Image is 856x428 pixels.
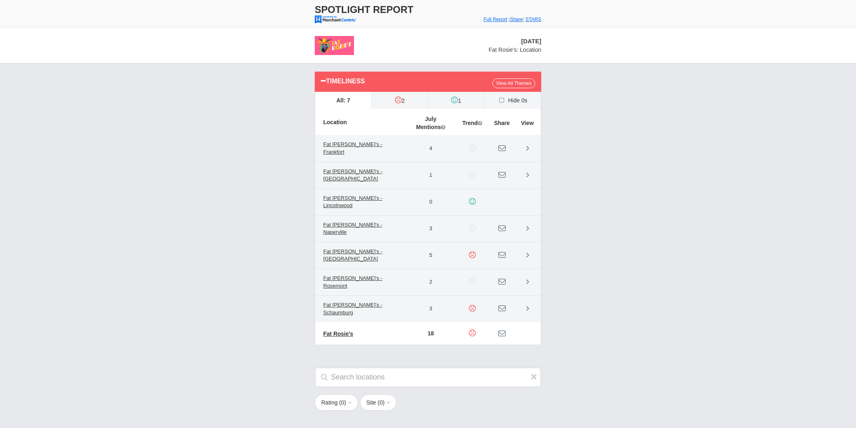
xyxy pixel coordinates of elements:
td: 2 [407,269,454,296]
button: Rating (0) [315,394,358,411]
th: View [514,109,541,135]
a: Fat [PERSON_NAME]'s - Lincolnwood [319,191,403,213]
span: 0 [379,399,383,406]
a: Full Report [483,17,507,22]
span: | [523,17,524,22]
td: 3 [407,296,454,323]
td: 0 [407,189,454,215]
td: 18 [407,322,454,345]
a: View All Themes [492,78,535,88]
a: Fat [PERSON_NAME]'s - Frankfort [319,138,403,159]
a: Fat [PERSON_NAME]'s - [GEOGRAPHIC_DATA] [319,245,403,266]
span: Fat Rosie's: Location [489,47,541,53]
span: Fat Rosie's [323,330,353,338]
a: Fat Rosie's [319,326,357,341]
td: 1 [407,162,454,189]
label: 2 [372,92,428,109]
td: 4 [407,135,454,162]
span: Trend [462,119,482,127]
td: 3 [407,215,454,242]
a: Fat [PERSON_NAME]'s - Rosemont [319,271,403,293]
th: Share [490,109,514,135]
span: July Mentions [416,115,445,131]
span: 0 [341,399,344,406]
a: Fat [PERSON_NAME]'s - Schaumburg [319,298,403,320]
div: Timeliness [321,75,492,86]
button: Site (0) [360,394,396,411]
a: Fat [PERSON_NAME]'s - Naperville [319,218,403,239]
label: 1 [428,92,485,109]
a: Share [510,17,523,22]
a: STARS [525,17,541,22]
th: Location [315,109,407,135]
img: stars-fat-rosies-logo-50.png [315,36,354,55]
label: All: 7 [315,92,371,109]
img: mc-powered-by-logo-103.png [315,15,356,23]
a: Fat [PERSON_NAME]'s - [GEOGRAPHIC_DATA] [319,165,403,186]
span: [DATE] [521,38,541,44]
span: | [509,17,510,22]
label: Hide 0s [485,92,541,109]
td: 5 [407,242,454,269]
